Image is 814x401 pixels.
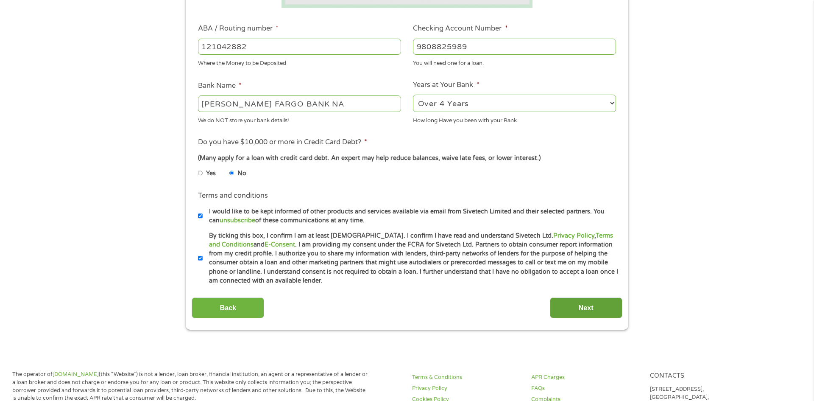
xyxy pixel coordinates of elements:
[198,138,367,147] label: Do you have $10,000 or more in Credit Card Debt?
[650,372,758,380] h4: Contacts
[413,56,616,68] div: You will need one for a loan.
[413,24,507,33] label: Checking Account Number
[237,169,246,178] label: No
[531,384,640,393] a: FAQs
[198,24,279,33] label: ABA / Routing number
[198,81,242,90] label: Bank Name
[413,81,479,90] label: Years at Your Bank
[198,113,401,125] div: We do NOT store your bank details!
[550,297,622,318] input: Next
[413,113,616,125] div: How long Have you been with your Bank
[412,373,521,381] a: Terms & Conditions
[198,191,268,200] label: Terms and conditions
[413,39,616,55] input: 345634636
[412,384,521,393] a: Privacy Policy
[53,371,99,378] a: [DOMAIN_NAME]
[192,297,264,318] input: Back
[198,154,616,163] div: (Many apply for a loan with credit card debt. An expert may help reduce balances, waive late fees...
[198,56,401,68] div: Where the Money to be Deposited
[553,232,594,239] a: Privacy Policy
[203,231,619,286] label: By ticking this box, I confirm I am at least [DEMOGRAPHIC_DATA]. I confirm I have read and unders...
[203,207,619,225] label: I would like to be kept informed of other products and services available via email from Sivetech...
[220,217,255,224] a: unsubscribe
[531,373,640,381] a: APR Charges
[265,241,295,248] a: E-Consent
[209,232,613,248] a: Terms and Conditions
[198,39,401,55] input: 263177916
[206,169,216,178] label: Yes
